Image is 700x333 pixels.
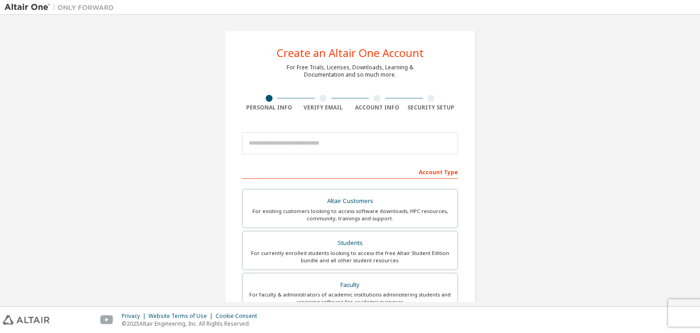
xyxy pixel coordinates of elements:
[277,47,424,58] div: Create an Altair One Account
[122,320,262,328] p: © 2025 Altair Engineering, Inc. All Rights Reserved.
[248,291,452,306] div: For faculty & administrators of academic institutions administering students and accessing softwa...
[287,64,413,78] div: For Free Trials, Licenses, Downloads, Learning & Documentation and so much more.
[296,104,350,111] div: Verify Email
[122,312,149,320] div: Privacy
[100,315,113,325] img: youtube.svg
[242,104,296,111] div: Personal Info
[242,164,458,179] div: Account Type
[248,195,452,208] div: Altair Customers
[216,312,262,320] div: Cookie Consent
[5,3,118,12] img: Altair One
[3,315,50,325] img: altair_logo.svg
[350,104,404,111] div: Account Info
[404,104,458,111] div: Security Setup
[149,312,216,320] div: Website Terms of Use
[248,250,452,264] div: For currently enrolled students looking to access the free Altair Student Edition bundle and all ...
[248,279,452,291] div: Faculty
[248,208,452,222] div: For existing customers looking to access software downloads, HPC resources, community, trainings ...
[248,237,452,250] div: Students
